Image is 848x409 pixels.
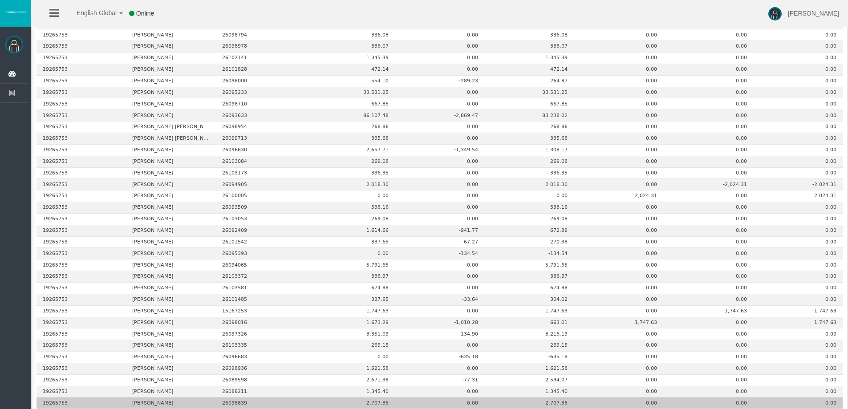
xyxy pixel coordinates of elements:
td: [PERSON_NAME] [126,41,215,53]
td: 538.16 [484,202,574,214]
td: 672.89 [484,225,574,237]
td: 335.68 [305,133,395,145]
td: 336.07 [305,41,395,53]
td: [PERSON_NAME] [126,352,215,363]
td: [PERSON_NAME] [126,190,215,202]
td: 336.35 [305,168,395,179]
td: 26098936 [215,363,305,375]
td: 1,747.63 [753,317,843,329]
td: 19265753 [37,121,126,133]
td: 269.08 [484,214,574,225]
td: -635.18 [395,352,484,363]
td: 663.01 [484,317,574,329]
td: 26088211 [215,386,305,398]
td: 0.00 [753,271,843,283]
td: 19265753 [37,375,126,386]
td: 0.00 [574,64,663,76]
td: 26101485 [215,294,305,306]
td: [PERSON_NAME] [126,179,215,190]
td: 0.00 [574,214,663,225]
td: 2,024.31 [753,190,843,202]
td: 0.00 [305,248,395,259]
td: 0.00 [484,190,574,202]
td: 1,747.63 [484,306,574,317]
td: 0.00 [753,375,843,386]
td: [PERSON_NAME] [126,294,215,306]
td: 0.00 [664,248,753,259]
td: 0.00 [574,98,663,110]
td: -134.54 [395,248,484,259]
td: 0.00 [574,375,663,386]
td: 26089598 [215,375,305,386]
td: 26099713 [215,133,305,145]
td: 19265753 [37,98,126,110]
td: 26098000 [215,76,305,87]
td: [PERSON_NAME] [126,64,215,76]
td: 0.00 [753,145,843,156]
td: 0.00 [664,29,753,41]
td: 0.00 [753,121,843,133]
td: 0.00 [664,41,753,53]
td: 337.65 [305,294,395,306]
td: 0.00 [574,76,663,87]
td: 26096839 [215,397,305,409]
td: 26094905 [215,179,305,190]
td: 19265753 [37,156,126,168]
td: 0.00 [753,41,843,53]
td: 0.00 [664,145,753,156]
td: 26100005 [215,190,305,202]
td: 0.00 [395,87,484,99]
td: 5,791.65 [484,259,574,271]
td: 19265753 [37,76,126,87]
td: [PERSON_NAME] [PERSON_NAME] [126,133,215,145]
td: 554.10 [305,76,395,87]
td: 2,707.36 [484,397,574,409]
td: 0.00 [753,328,843,340]
td: 0.00 [753,202,843,214]
td: 2,024.31 [574,190,663,202]
td: 0.00 [574,179,663,190]
td: 0.00 [395,41,484,53]
td: [PERSON_NAME] [126,328,215,340]
td: 472.14 [305,64,395,76]
td: 0.00 [574,202,663,214]
td: -289.23 [395,76,484,87]
td: 1,621.58 [484,363,574,375]
td: 0.00 [395,259,484,271]
td: 0.00 [574,41,663,53]
td: 1,673.29 [305,317,395,329]
td: 0.00 [395,340,484,352]
td: -134.54 [484,248,574,259]
td: 0.00 [753,214,843,225]
td: 674.88 [305,283,395,294]
td: 26097326 [215,328,305,340]
td: 0.00 [574,237,663,248]
td: 0.00 [664,352,753,363]
img: user-image [768,7,782,20]
td: 1,345.40 [484,386,574,398]
td: 19265753 [37,133,126,145]
td: 472.14 [484,64,574,76]
td: 0.00 [664,133,753,145]
td: 19265753 [37,271,126,283]
td: 0.00 [574,87,663,99]
td: 26103173 [215,168,305,179]
td: 2,594.07 [484,375,574,386]
td: [PERSON_NAME] [126,306,215,317]
td: 0.00 [395,121,484,133]
td: [PERSON_NAME] [126,237,215,248]
td: -77.31 [395,375,484,386]
td: [PERSON_NAME] [126,386,215,398]
td: 19265753 [37,259,126,271]
td: -1,010.28 [395,317,484,329]
td: 2,671.38 [305,375,395,386]
td: 0.00 [664,190,753,202]
td: 0.00 [574,145,663,156]
td: 336.07 [484,41,574,53]
td: -2,869.47 [395,110,484,121]
td: 0.00 [753,225,843,237]
td: 0.00 [753,110,843,121]
td: 0.00 [395,64,484,76]
td: 0.00 [574,397,663,409]
td: 26101542 [215,237,305,248]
